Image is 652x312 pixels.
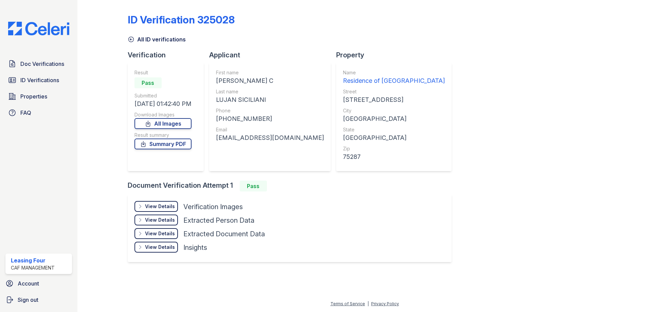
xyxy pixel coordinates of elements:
[209,50,336,60] div: Applicant
[330,301,365,306] a: Terms of Service
[343,69,445,76] div: Name
[367,301,369,306] div: |
[183,216,254,225] div: Extracted Person Data
[145,203,175,210] div: View Details
[336,50,457,60] div: Property
[343,95,445,105] div: [STREET_ADDRESS]
[18,296,38,304] span: Sign out
[20,92,47,100] span: Properties
[145,244,175,251] div: View Details
[134,111,192,118] div: Download Images
[11,256,55,264] div: Leasing Four
[216,69,324,76] div: First name
[145,230,175,237] div: View Details
[343,133,445,143] div: [GEOGRAPHIC_DATA]
[3,22,75,35] img: CE_Logo_Blue-a8612792a0a2168367f1c8372b55b34899dd931a85d93a1a3d3e32e68fde9ad4.png
[18,279,39,288] span: Account
[11,264,55,271] div: CAF Management
[183,229,265,239] div: Extracted Document Data
[216,107,324,114] div: Phone
[128,181,457,191] div: Document Verification Attempt 1
[240,181,267,191] div: Pass
[134,69,192,76] div: Result
[216,88,324,95] div: Last name
[183,202,243,212] div: Verification Images
[134,99,192,109] div: [DATE] 01:42:40 PM
[5,106,72,120] a: FAQ
[3,277,75,290] a: Account
[343,88,445,95] div: Street
[20,76,59,84] span: ID Verifications
[145,217,175,223] div: View Details
[183,243,207,252] div: Insights
[20,60,64,68] span: Doc Verifications
[216,76,324,86] div: [PERSON_NAME] C
[216,95,324,105] div: LUJAN SICILIANI
[343,145,445,152] div: Zip
[216,114,324,124] div: [PHONE_NUMBER]
[134,77,162,88] div: Pass
[343,69,445,86] a: Name Residence of [GEOGRAPHIC_DATA]
[128,50,209,60] div: Verification
[134,132,192,139] div: Result summary
[343,152,445,162] div: 75287
[216,126,324,133] div: Email
[3,293,75,307] a: Sign out
[343,76,445,86] div: Residence of [GEOGRAPHIC_DATA]
[371,301,399,306] a: Privacy Policy
[216,133,324,143] div: [EMAIL_ADDRESS][DOMAIN_NAME]
[343,107,445,114] div: City
[20,109,31,117] span: FAQ
[5,57,72,71] a: Doc Verifications
[128,35,186,43] a: All ID verifications
[134,118,192,129] a: All Images
[128,14,235,26] div: ID Verification 325028
[134,139,192,149] a: Summary PDF
[5,73,72,87] a: ID Verifications
[343,126,445,133] div: State
[343,114,445,124] div: [GEOGRAPHIC_DATA]
[134,92,192,99] div: Submitted
[5,90,72,103] a: Properties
